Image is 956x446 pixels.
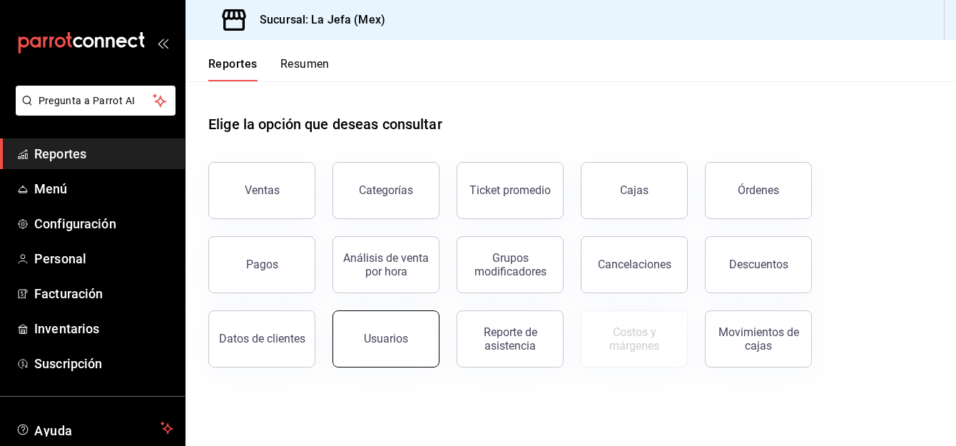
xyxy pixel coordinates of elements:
span: Facturación [34,284,173,303]
div: Pagos [246,258,278,271]
span: Personal [34,249,173,268]
button: Resumen [280,57,330,81]
span: Inventarios [34,319,173,338]
span: Pregunta a Parrot AI [39,93,153,108]
div: Categorías [359,183,413,197]
button: Cajas [581,162,688,219]
button: Movimientos de cajas [705,310,812,368]
button: open_drawer_menu [157,37,168,49]
div: Movimientos de cajas [714,325,803,353]
span: Reportes [34,144,173,163]
div: Grupos modificadores [466,251,554,278]
span: Ayuda [34,420,155,437]
button: Ventas [208,162,315,219]
div: Órdenes [738,183,779,197]
button: Pregunta a Parrot AI [16,86,176,116]
button: Pagos [208,236,315,293]
button: Datos de clientes [208,310,315,368]
div: Descuentos [729,258,788,271]
div: Cajas [620,183,649,197]
div: Ventas [245,183,280,197]
h3: Sucursal: La Jefa (Mex) [248,11,385,29]
button: Ticket promedio [457,162,564,219]
button: Reporte de asistencia [457,310,564,368]
button: Contrata inventarios para ver este reporte [581,310,688,368]
span: Menú [34,179,173,198]
div: Cancelaciones [598,258,671,271]
div: Ticket promedio [469,183,551,197]
a: Pregunta a Parrot AI [10,103,176,118]
h1: Elige la opción que deseas consultar [208,113,442,135]
button: Cancelaciones [581,236,688,293]
button: Reportes [208,57,258,81]
div: Datos de clientes [219,332,305,345]
button: Descuentos [705,236,812,293]
div: Reporte de asistencia [466,325,554,353]
span: Suscripción [34,354,173,373]
button: Categorías [332,162,439,219]
div: navigation tabs [208,57,330,81]
div: Costos y márgenes [590,325,678,353]
button: Grupos modificadores [457,236,564,293]
button: Órdenes [705,162,812,219]
div: Análisis de venta por hora [342,251,430,278]
button: Usuarios [332,310,439,368]
span: Configuración [34,214,173,233]
button: Análisis de venta por hora [332,236,439,293]
div: Usuarios [364,332,408,345]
